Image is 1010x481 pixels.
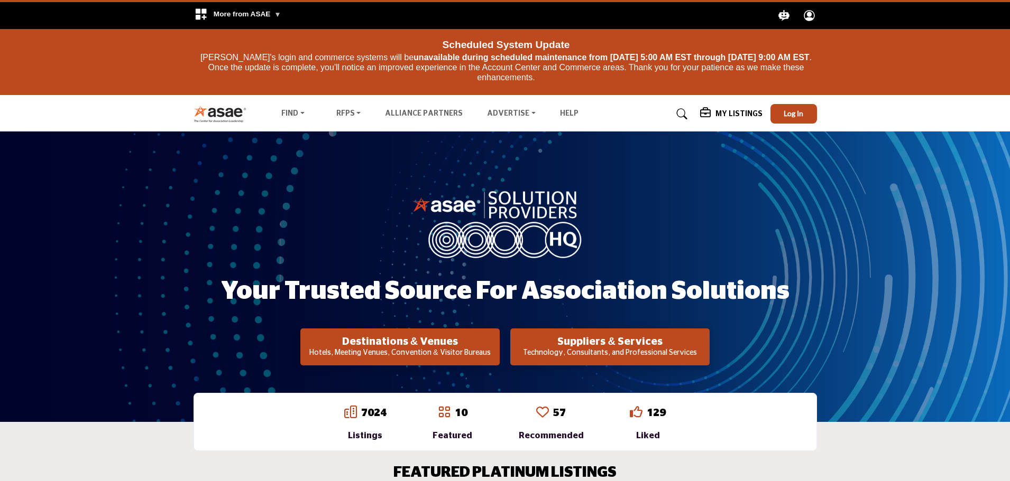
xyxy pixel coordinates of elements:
a: 129 [647,408,666,418]
strong: unavailable during scheduled maintenance from [DATE] 5:00 AM EST through [DATE] 9:00 AM EST [414,53,810,62]
a: Go to Featured [438,405,451,420]
a: Search [666,106,694,122]
img: image [412,188,598,258]
a: 7024 [361,408,387,418]
h5: My Listings [715,109,763,119]
a: 57 [553,408,566,418]
p: Hotels, Meeting Venues, Convention & Visitor Bureaus [304,348,497,359]
a: Go to Recommended [536,405,549,420]
h2: Destinations & Venues [304,335,497,348]
img: Site Logo [194,105,252,122]
i: Go to Liked [630,405,642,418]
div: Recommended [519,429,584,442]
a: Alliance Partners [385,110,463,117]
span: More from ASAE [214,10,281,18]
a: Advertise [480,107,543,121]
button: Log In [770,104,817,124]
h2: Suppliers & Services [513,335,706,348]
button: Destinations & Venues Hotels, Meeting Venues, Convention & Visitor Bureaus [300,328,500,365]
h1: Your Trusted Source for Association Solutions [221,275,789,308]
a: Find [274,107,312,121]
div: More from ASAE [188,2,288,29]
p: Technology, Consultants, and Professional Services [513,348,706,359]
p: [PERSON_NAME]'s login and commerce systems will be . Once the update is complete, you'll notice a... [196,52,816,83]
button: Suppliers & Services Technology, Consultants, and Professional Services [510,328,710,365]
span: Log In [784,109,803,118]
a: RFPs [329,107,369,121]
div: Scheduled System Update [196,34,816,52]
div: Listings [344,429,387,442]
div: Featured [433,429,472,442]
a: 10 [455,408,467,418]
a: Help [560,110,579,117]
div: Liked [630,429,666,442]
div: My Listings [700,108,763,120]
